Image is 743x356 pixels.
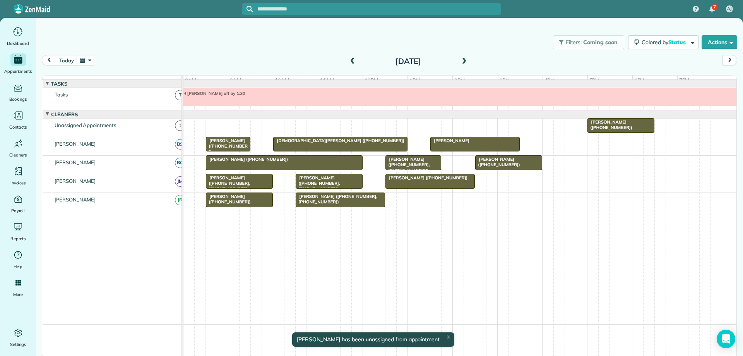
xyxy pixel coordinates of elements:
button: next [722,55,737,65]
span: Reports [10,235,26,242]
a: Invoices [3,165,33,187]
span: 1pm [408,77,421,83]
span: [PERSON_NAME] ([PHONE_NUMBER]) [205,194,251,205]
span: JR [175,195,185,205]
div: [PERSON_NAME] has been unassigned from appointment [292,332,454,347]
span: 7 [713,4,716,10]
span: [PERSON_NAME] ([PHONE_NUMBER]) [205,157,288,162]
a: Reports [3,221,33,242]
span: [PERSON_NAME] [430,138,470,143]
span: [PERSON_NAME] [53,178,98,184]
span: More [13,291,23,298]
span: 11am [318,77,336,83]
a: Dashboard [3,26,33,47]
span: Dashboard [7,40,29,47]
span: Tasks [50,81,69,87]
span: Contacts [9,123,27,131]
button: today [56,55,77,65]
span: AJ [727,6,732,12]
a: Payroll [3,193,33,215]
span: [PERSON_NAME] ([PHONE_NUMBER]) [475,157,520,167]
span: Payroll [11,207,25,215]
span: Cleaners [50,111,79,117]
a: Appointments [3,53,33,75]
span: 5pm [588,77,601,83]
span: 4pm [543,77,556,83]
span: Invoices [10,179,26,187]
button: Focus search [242,6,253,12]
a: Bookings [3,81,33,103]
span: [PERSON_NAME] ([PHONE_NUMBER], [PHONE_NUMBER]) [295,194,377,205]
span: Unassigned Appointments [53,122,118,128]
span: [PERSON_NAME] ([PHONE_NUMBER]) [385,175,468,181]
span: Coming soon [583,39,618,46]
button: Actions [702,35,737,49]
span: Settings [10,341,26,348]
span: Appointments [4,67,32,75]
span: 9am [228,77,243,83]
svg: Focus search [247,6,253,12]
span: 2pm [453,77,466,83]
h2: [DATE] [360,57,457,65]
span: [PERSON_NAME] ([PHONE_NUMBER], [PHONE_NUMBER]) [295,175,340,192]
span: BS [175,139,185,150]
span: 10am [273,77,291,83]
a: Help [3,249,33,270]
span: Filters: [566,39,582,46]
button: Colored byStatus [628,35,698,49]
a: Cleaners [3,137,33,159]
span: Cleaners [9,151,27,159]
span: 3pm [498,77,512,83]
span: [PERSON_NAME] ([PHONE_NUMBER], [PHONE_NUMBER]) [385,157,430,173]
span: 12pm [363,77,380,83]
a: Contacts [3,109,33,131]
span: 6pm [633,77,646,83]
span: [DEMOGRAPHIC_DATA][PERSON_NAME] ([PHONE_NUMBER]) [273,138,405,143]
span: [PERSON_NAME] [53,196,98,203]
span: [PERSON_NAME] ([PHONE_NUMBER]) [205,138,248,155]
span: [PERSON_NAME] [53,141,98,147]
div: 7 unread notifications [704,1,720,18]
span: 8am [183,77,198,83]
a: Settings [3,327,33,348]
span: [PERSON_NAME] [53,159,98,165]
span: [PERSON_NAME] off by 1:30 [183,91,246,96]
span: Bookings [9,95,27,103]
div: Open Intercom Messenger [717,330,735,348]
span: JM [175,176,185,187]
span: Tasks [53,91,69,98]
span: Help [14,263,23,270]
span: Status [668,39,687,46]
span: T [175,90,185,100]
span: [PERSON_NAME] ([PHONE_NUMBER]) [587,119,632,130]
span: ! [175,120,185,131]
span: 7pm [678,77,691,83]
span: [PERSON_NAME] ([PHONE_NUMBER], [PHONE_NUMBER]) [205,175,250,192]
span: BC [175,158,185,168]
button: prev [42,55,56,65]
span: Colored by [642,39,688,46]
